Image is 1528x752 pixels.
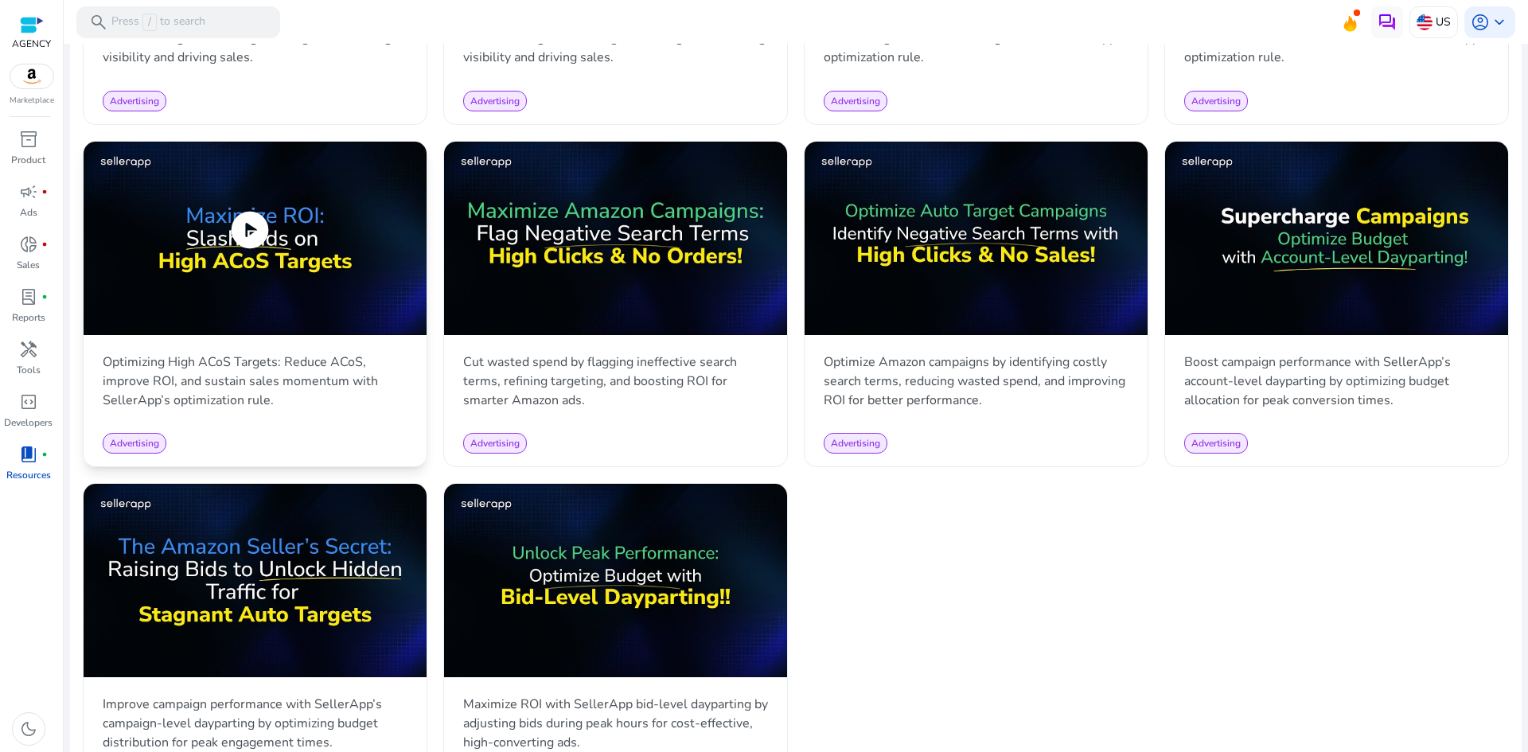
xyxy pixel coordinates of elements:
[463,695,768,752] p: Maximize ROI with SellerApp bid-level dayparting by adjusting bids during peak hours for cost-eff...
[444,142,787,334] img: sddefault.jpg
[831,95,880,107] span: Advertising
[1191,437,1241,450] span: Advertising
[84,142,427,334] img: sddefault.jpg
[41,241,48,247] span: fiber_manual_record
[12,37,51,51] p: AGENCY
[470,437,520,450] span: Advertising
[19,392,38,411] span: code_blocks
[19,235,38,254] span: donut_small
[444,484,787,676] img: sddefault.jpg
[41,294,48,300] span: fiber_manual_record
[10,95,54,107] p: Marketplace
[19,130,38,149] span: inventory_2
[19,445,38,464] span: book_4
[17,363,41,377] p: Tools
[6,468,51,482] p: Resources
[463,353,768,410] p: Cut wasted spend by flagging ineffective search terms, refining targeting, and boosting ROI for s...
[1165,142,1508,334] img: sddefault.jpg
[111,14,205,31] p: Press to search
[17,258,40,272] p: Sales
[1490,13,1509,32] span: keyboard_arrow_down
[1417,14,1432,30] img: us.svg
[10,64,53,88] img: amazon.svg
[12,310,45,325] p: Reports
[19,182,38,201] span: campaign
[20,205,37,220] p: Ads
[110,437,159,450] span: Advertising
[103,353,407,410] p: Optimizing High ACoS Targets: Reduce ACoS, improve ROI, and sustain sales momentum with SellerApp...
[110,95,159,107] span: Advertising
[142,14,157,31] span: /
[1436,8,1451,36] p: US
[11,153,45,167] p: Product
[41,189,48,195] span: fiber_manual_record
[84,484,427,676] img: sddefault.jpg
[19,287,38,306] span: lab_profile
[103,695,407,752] p: Improve campaign performance with SellerApp’s campaign-level dayparting by optimizing budget dist...
[470,95,520,107] span: Advertising
[19,340,38,359] span: handyman
[19,719,38,738] span: dark_mode
[831,437,880,450] span: Advertising
[89,13,108,32] span: search
[824,353,1128,410] p: Optimize Amazon campaigns by identifying costly search terms, reducing wasted spend, and improvin...
[1471,13,1490,32] span: account_circle
[41,451,48,458] span: fiber_manual_record
[4,415,53,430] p: Developers
[228,208,272,252] span: play_circle
[1184,353,1489,410] p: Boost campaign performance with SellerApp’s account-level dayparting by optimizing budget allocat...
[805,142,1148,334] img: sddefault.jpg
[1191,95,1241,107] span: Advertising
